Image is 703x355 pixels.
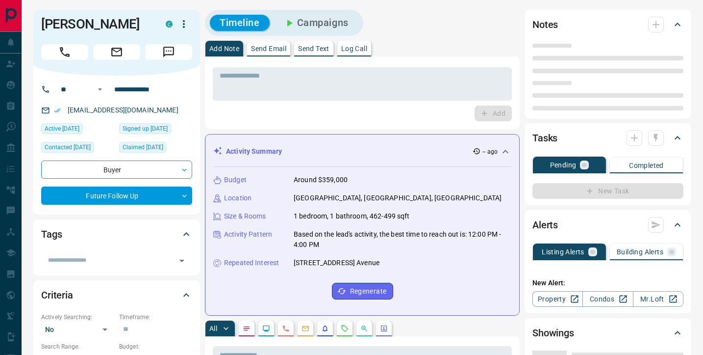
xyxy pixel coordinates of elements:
div: Alerts [532,213,683,237]
svg: Notes [243,325,251,332]
span: Email [93,44,140,60]
div: Mon Aug 11 2025 [41,123,114,137]
p: Pending [550,162,577,168]
span: Contacted [DATE] [45,142,91,152]
div: Criteria [41,283,192,307]
div: Future Follow Up [41,187,192,205]
span: Active [DATE] [45,124,79,134]
p: Size & Rooms [224,211,266,221]
div: Sat Aug 09 2025 [119,142,192,156]
button: Campaigns [274,15,358,31]
span: Signed up [DATE] [123,124,168,134]
h2: Tasks [532,130,557,146]
span: Message [145,44,192,60]
p: Activity Summary [226,146,282,157]
svg: Requests [341,325,349,332]
div: Notes [532,13,683,36]
p: Budget [224,175,247,185]
p: Send Email [251,45,286,52]
div: Sat Aug 09 2025 [41,142,114,156]
p: New Alert: [532,278,683,288]
a: [EMAIL_ADDRESS][DOMAIN_NAME] [68,106,178,114]
svg: Opportunities [360,325,368,332]
a: Mr.Loft [633,291,683,307]
p: Budget: [119,342,192,351]
p: 1 bedroom, 1 bathroom, 462-499 sqft [294,211,410,221]
div: Buyer [41,161,192,179]
p: Completed [629,162,664,169]
p: Repeated Interest [224,258,279,268]
h1: [PERSON_NAME] [41,16,151,32]
p: -- ago [482,147,498,156]
p: Listing Alerts [542,248,584,255]
a: Property [532,291,583,307]
div: Showings [532,321,683,345]
p: Timeframe: [119,313,192,322]
span: Call [41,44,88,60]
div: Activity Summary-- ago [213,142,511,161]
div: condos.ca [166,21,173,27]
p: Actively Searching: [41,313,114,322]
button: Timeline [210,15,270,31]
p: All [209,325,217,332]
p: Activity Pattern [224,229,272,240]
p: Location [224,193,251,203]
div: Tags [41,222,192,246]
p: Around $359,000 [294,175,348,185]
svg: Listing Alerts [321,325,329,332]
svg: Calls [282,325,290,332]
button: Open [94,83,106,95]
p: Search Range: [41,342,114,351]
p: [GEOGRAPHIC_DATA], [GEOGRAPHIC_DATA], [GEOGRAPHIC_DATA] [294,193,502,203]
p: [STREET_ADDRESS] Avenue [294,258,379,268]
h2: Showings [532,325,574,341]
p: Log Call [341,45,367,52]
a: Condos [582,291,633,307]
p: Building Alerts [617,248,663,255]
button: Regenerate [332,283,393,300]
svg: Emails [301,325,309,332]
svg: Lead Browsing Activity [262,325,270,332]
div: Sat Aug 09 2025 [119,123,192,137]
span: Claimed [DATE] [123,142,163,152]
div: Tasks [532,126,683,150]
svg: Email Verified [54,107,61,114]
h2: Notes [532,17,558,32]
button: Open [175,254,189,268]
svg: Agent Actions [380,325,388,332]
h2: Tags [41,226,62,242]
p: Send Text [298,45,329,52]
p: Add Note [209,45,239,52]
h2: Criteria [41,287,73,303]
div: No [41,322,114,337]
p: Based on the lead's activity, the best time to reach out is: 12:00 PM - 4:00 PM [294,229,511,250]
h2: Alerts [532,217,558,233]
